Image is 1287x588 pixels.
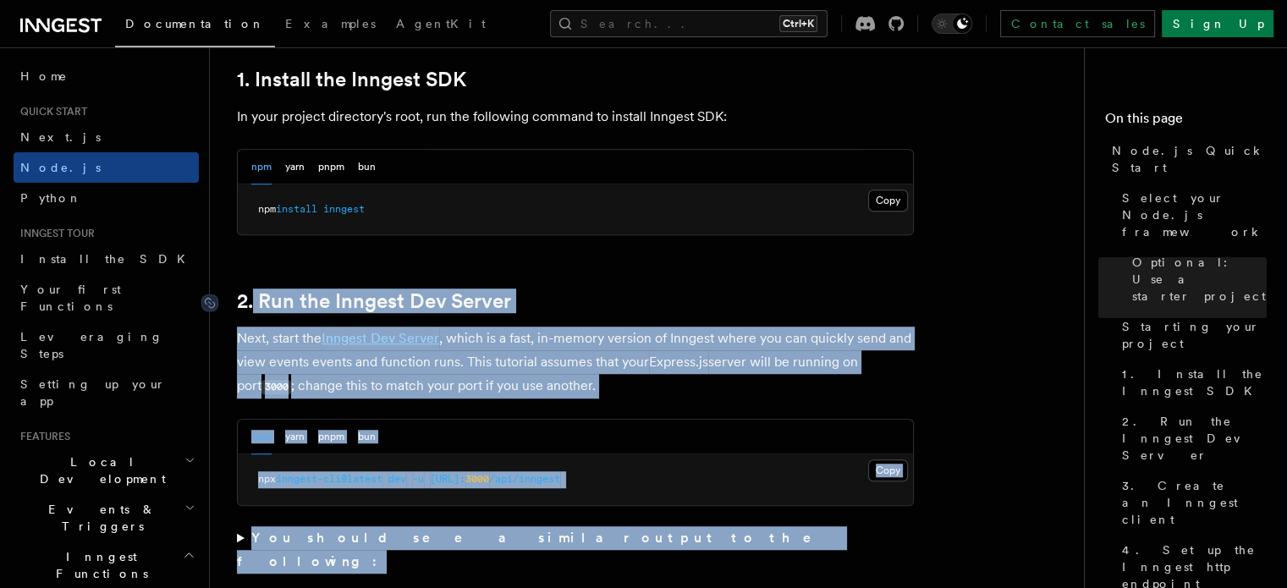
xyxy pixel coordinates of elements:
[868,190,908,212] button: Copy
[20,330,163,360] span: Leveraging Steps
[14,122,199,152] a: Next.js
[1122,477,1267,528] span: 3. Create an Inngest client
[396,17,486,30] span: AgentKit
[14,548,183,582] span: Inngest Functions
[465,473,489,485] span: 3000
[318,420,344,454] button: pnpm
[14,447,199,494] button: Local Development
[1162,10,1273,37] a: Sign Up
[14,501,184,535] span: Events & Triggers
[237,327,914,398] p: Next, start the , which is a fast, in-memory version of Inngest where you can quickly send and vi...
[14,369,199,416] a: Setting up your app
[258,473,276,485] span: npx
[1122,365,1267,399] span: 1. Install the Inngest SDK
[125,17,265,30] span: Documentation
[1122,413,1267,464] span: 2. Run the Inngest Dev Server
[318,150,344,184] button: pnpm
[1105,108,1267,135] h4: On this page
[14,494,199,541] button: Events & Triggers
[323,203,365,215] span: inngest
[1115,406,1267,470] a: 2. Run the Inngest Dev Server
[275,5,386,46] a: Examples
[386,5,496,46] a: AgentKit
[285,17,376,30] span: Examples
[14,244,199,274] a: Install the SDK
[932,14,972,34] button: Toggle dark mode
[430,473,465,485] span: [URL]:
[1125,247,1267,311] a: Optional: Use a starter project
[1112,142,1267,176] span: Node.js Quick Start
[14,321,199,369] a: Leveraging Steps
[237,530,835,569] strong: You should see a similar output to the following:
[20,191,82,205] span: Python
[258,203,276,215] span: npm
[14,105,87,118] span: Quick start
[1115,359,1267,406] a: 1. Install the Inngest SDK
[1115,183,1267,247] a: Select your Node.js framework
[868,459,908,481] button: Copy
[358,150,376,184] button: bun
[14,183,199,213] a: Python
[14,61,199,91] a: Home
[276,473,382,485] span: inngest-cli@latest
[20,377,166,408] span: Setting up your app
[14,274,199,321] a: Your first Functions
[276,203,317,215] span: install
[20,252,195,266] span: Install the SDK
[115,5,275,47] a: Documentation
[14,430,70,443] span: Features
[322,330,439,346] a: Inngest Dev Server
[1000,10,1155,37] a: Contact sales
[388,473,406,485] span: dev
[261,380,291,394] code: 3000
[251,150,272,184] button: npm
[1122,190,1267,240] span: Select your Node.js framework
[779,15,817,32] kbd: Ctrl+K
[285,420,305,454] button: yarn
[14,227,95,240] span: Inngest tour
[20,161,101,174] span: Node.js
[20,130,101,144] span: Next.js
[14,453,184,487] span: Local Development
[251,420,272,454] button: npm
[412,473,424,485] span: -u
[237,68,466,91] a: 1. Install the Inngest SDK
[237,105,914,129] p: In your project directory's root, run the following command to install Inngest SDK:
[550,10,828,37] button: Search...Ctrl+K
[237,289,511,313] a: 2. Run the Inngest Dev Server
[1115,470,1267,535] a: 3. Create an Inngest client
[1122,318,1267,352] span: Starting your project
[20,283,121,313] span: Your first Functions
[1115,311,1267,359] a: Starting your project
[14,152,199,183] a: Node.js
[1132,254,1267,305] span: Optional: Use a starter project
[237,526,914,574] summary: You should see a similar output to the following:
[358,420,376,454] button: bun
[489,473,560,485] span: /api/inngest
[285,150,305,184] button: yarn
[20,68,68,85] span: Home
[1105,135,1267,183] a: Node.js Quick Start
